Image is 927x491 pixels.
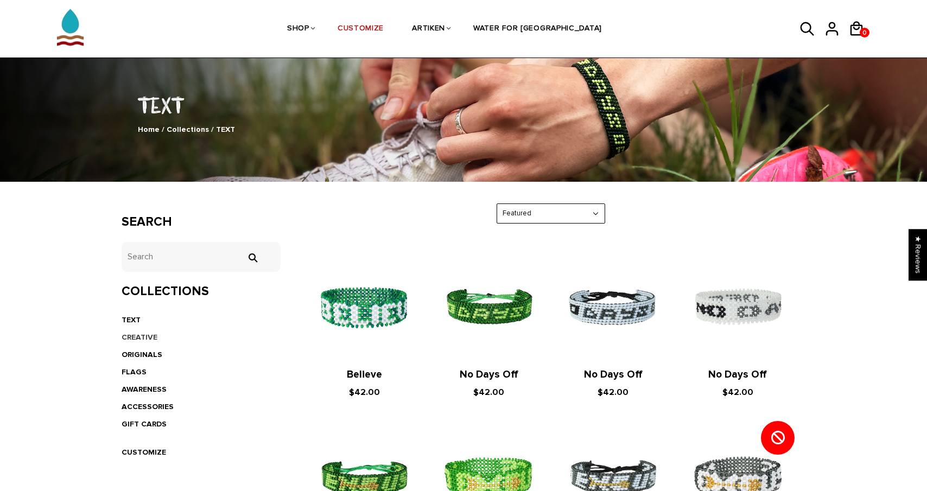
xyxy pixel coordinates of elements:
[338,1,384,58] a: CUSTOMIZE
[122,242,281,272] input: Search
[909,229,927,280] div: Click to open Judge.me floating reviews tab
[412,1,445,58] a: ARTIKEN
[860,26,869,40] span: 0
[242,253,263,263] input: Search
[122,333,157,342] a: CREATIVE
[122,90,805,119] h1: TEXT
[122,385,167,394] a: AWARENESS
[138,125,160,134] a: Home
[167,125,209,134] a: Collections
[122,402,174,411] a: ACCESSORIES
[211,125,214,134] span: /
[122,367,147,377] a: FLAGS
[473,387,504,398] span: $42.00
[349,387,380,398] span: $42.00
[122,419,167,429] a: GIFT CARDS
[347,368,382,381] a: Believe
[162,125,164,134] span: /
[722,387,753,398] span: $42.00
[460,368,518,381] a: No Days Off
[598,387,628,398] span: $42.00
[122,448,166,457] a: CUSTOMIZE
[708,368,767,381] a: No Days Off
[287,1,309,58] a: SHOP
[473,1,602,58] a: WATER FOR [GEOGRAPHIC_DATA]
[122,315,141,324] a: TEXT
[122,284,281,299] h3: Collections
[584,368,643,381] a: No Days Off
[122,214,281,230] h3: Search
[122,350,162,359] a: ORIGINALS
[216,125,235,134] span: TEXT
[860,28,869,37] a: 0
